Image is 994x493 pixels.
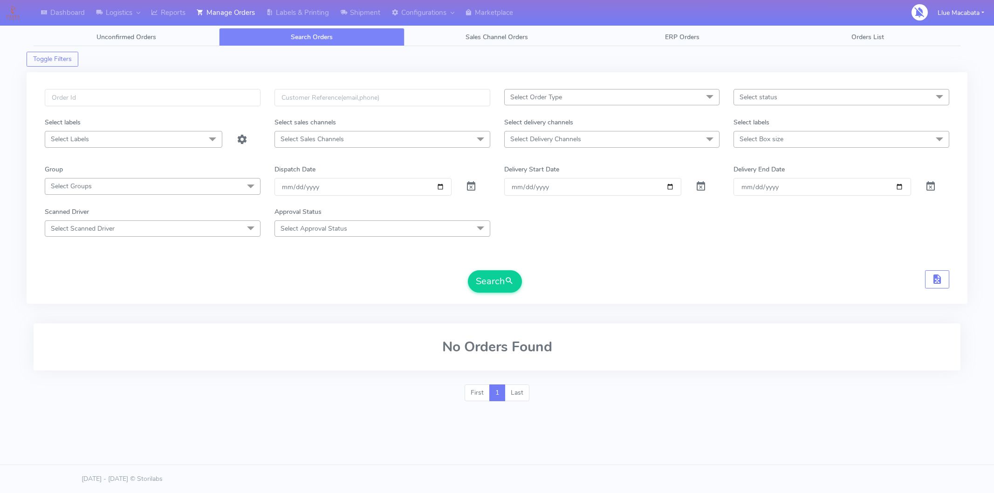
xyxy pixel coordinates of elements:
span: Select Approval Status [281,224,347,233]
button: Llue Macabata [931,3,991,22]
label: Delivery Start Date [504,164,559,174]
span: Select Order Type [510,93,562,102]
button: Search [468,270,522,293]
span: Select Scanned Driver [51,224,115,233]
label: Group [45,164,63,174]
span: Select Groups [51,182,92,191]
span: Select status [740,93,777,102]
span: ERP Orders [665,33,699,41]
span: Orders List [851,33,884,41]
label: Scanned Driver [45,207,89,217]
label: Select sales channels [274,117,336,127]
span: Select Sales Channels [281,135,344,144]
input: Order Id [45,89,260,106]
span: Select Labels [51,135,89,144]
span: Search Orders [291,33,333,41]
a: 1 [489,384,505,401]
button: Toggle Filters [27,52,78,67]
span: Sales Channel Orders [466,33,528,41]
span: Select Box size [740,135,783,144]
ul: Tabs [34,28,960,46]
label: Select delivery channels [504,117,573,127]
label: Select labels [734,117,769,127]
input: Customer Reference(email,phone) [274,89,490,106]
label: Dispatch Date [274,164,315,174]
label: Approval Status [274,207,322,217]
span: Select Delivery Channels [510,135,581,144]
label: Delivery End Date [734,164,785,174]
h2: No Orders Found [45,339,949,355]
label: Select labels [45,117,81,127]
span: Unconfirmed Orders [96,33,156,41]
